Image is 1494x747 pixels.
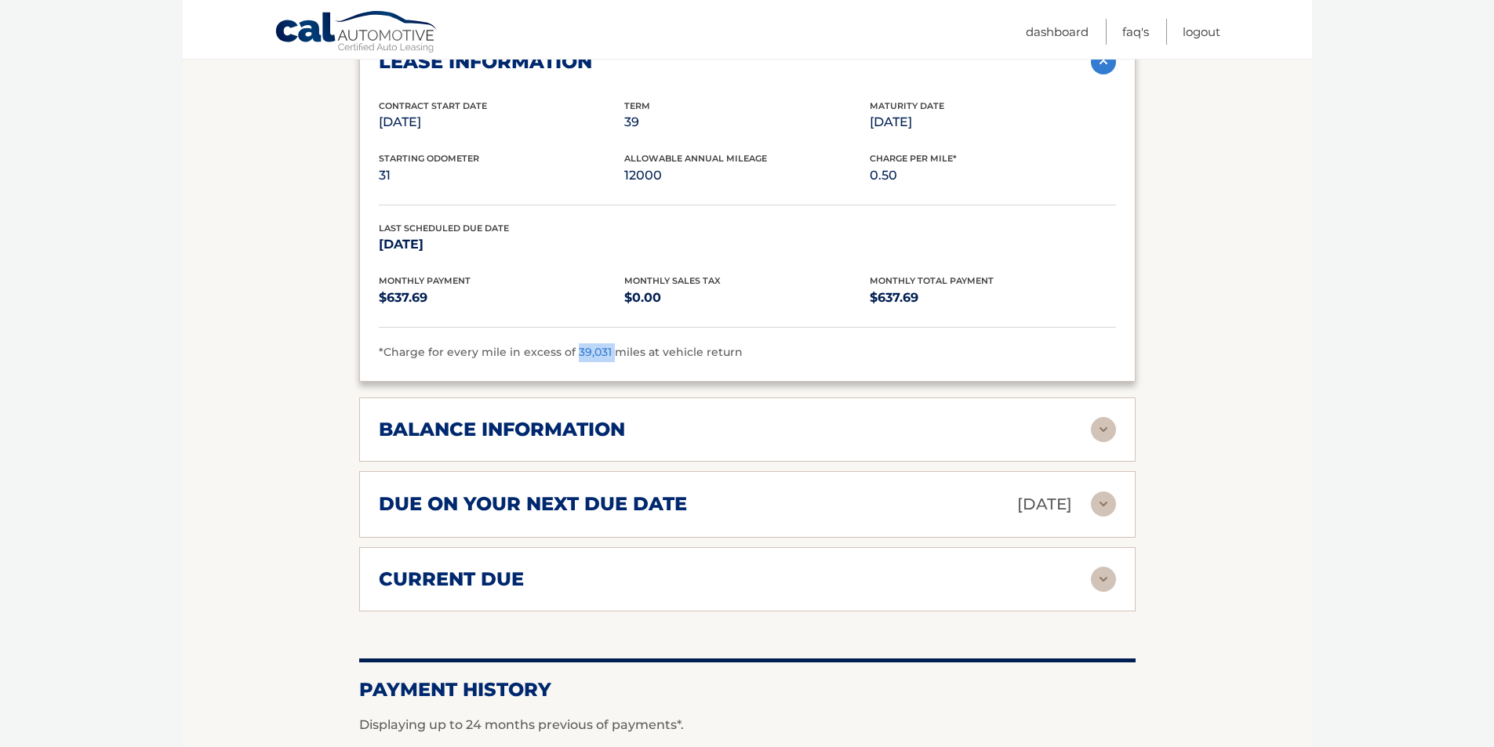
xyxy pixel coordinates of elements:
[359,678,1136,702] h2: Payment History
[379,165,624,187] p: 31
[379,50,592,74] h2: lease information
[1091,49,1116,74] img: accordion-active.svg
[1183,19,1220,45] a: Logout
[379,418,625,441] h2: balance information
[1091,567,1116,592] img: accordion-rest.svg
[624,287,870,309] p: $0.00
[379,153,479,164] span: Starting Odometer
[870,153,957,164] span: Charge Per Mile*
[870,287,1115,309] p: $637.69
[274,10,439,56] a: Cal Automotive
[1091,491,1116,517] img: accordion-rest.svg
[1026,19,1089,45] a: Dashboard
[379,111,624,133] p: [DATE]
[870,275,994,286] span: Monthly Total Payment
[379,568,524,591] h2: current due
[624,153,767,164] span: Allowable Annual Mileage
[359,716,1136,734] p: Displaying up to 24 months previous of payments*.
[379,234,624,256] p: [DATE]
[379,345,743,359] span: *Charge for every mile in excess of 39,031 miles at vehicle return
[379,275,471,286] span: Monthly Payment
[379,100,487,111] span: Contract Start Date
[624,165,870,187] p: 12000
[870,111,1115,133] p: [DATE]
[870,165,1115,187] p: 0.50
[379,492,687,516] h2: due on your next due date
[870,100,944,111] span: Maturity Date
[379,287,624,309] p: $637.69
[379,223,509,234] span: Last Scheduled Due Date
[624,275,721,286] span: Monthly Sales Tax
[1091,417,1116,442] img: accordion-rest.svg
[1122,19,1149,45] a: FAQ's
[624,100,650,111] span: Term
[1017,491,1072,518] p: [DATE]
[624,111,870,133] p: 39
